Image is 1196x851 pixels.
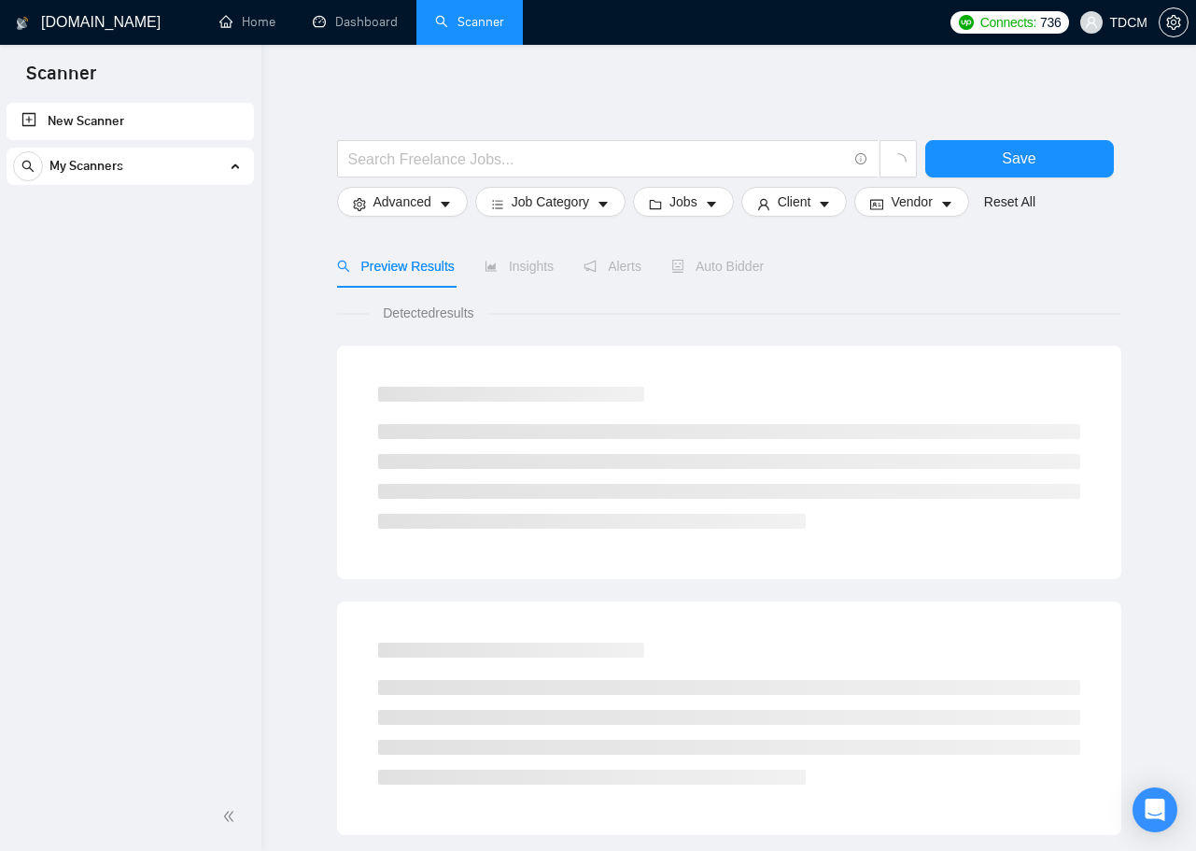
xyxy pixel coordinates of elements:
button: barsJob Categorycaret-down [475,187,626,217]
span: caret-down [705,197,718,211]
a: Reset All [984,191,1035,212]
span: 736 [1040,12,1061,33]
span: double-left [222,807,241,826]
a: searchScanner [435,14,504,30]
span: folder [649,197,662,211]
button: setting [1159,7,1189,37]
span: Client [778,191,811,212]
span: My Scanners [49,148,123,185]
li: New Scanner [7,103,254,140]
a: homeHome [219,14,275,30]
span: info-circle [855,153,867,165]
input: Search Freelance Jobs... [348,148,847,171]
span: caret-down [597,197,610,211]
img: logo [16,8,29,38]
span: setting [353,197,366,211]
img: upwork-logo.png [959,15,974,30]
a: setting [1159,15,1189,30]
span: Vendor [891,191,932,212]
span: loading [890,153,907,170]
span: Preview Results [337,259,455,274]
span: search [14,160,42,173]
span: idcard [870,197,883,211]
span: search [337,260,350,273]
li: My Scanners [7,148,254,192]
span: caret-down [439,197,452,211]
span: robot [671,260,684,273]
span: Auto Bidder [671,259,764,274]
button: Save [925,140,1114,177]
span: user [757,197,770,211]
span: setting [1160,15,1188,30]
span: area-chart [485,260,498,273]
button: folderJobscaret-down [633,187,734,217]
span: Alerts [584,259,641,274]
button: idcardVendorcaret-down [854,187,968,217]
span: Connects: [980,12,1036,33]
a: New Scanner [21,103,239,140]
span: Advanced [373,191,431,212]
span: caret-down [818,197,831,211]
button: settingAdvancedcaret-down [337,187,468,217]
span: Jobs [669,191,697,212]
span: bars [491,197,504,211]
span: caret-down [940,197,953,211]
span: Scanner [11,60,111,99]
button: userClientcaret-down [741,187,848,217]
span: Detected results [370,303,486,323]
span: Save [1002,147,1035,170]
span: Insights [485,259,554,274]
div: Open Intercom Messenger [1133,787,1177,832]
span: user [1085,16,1098,29]
button: search [13,151,43,181]
span: notification [584,260,597,273]
span: Job Category [512,191,589,212]
a: dashboardDashboard [313,14,398,30]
